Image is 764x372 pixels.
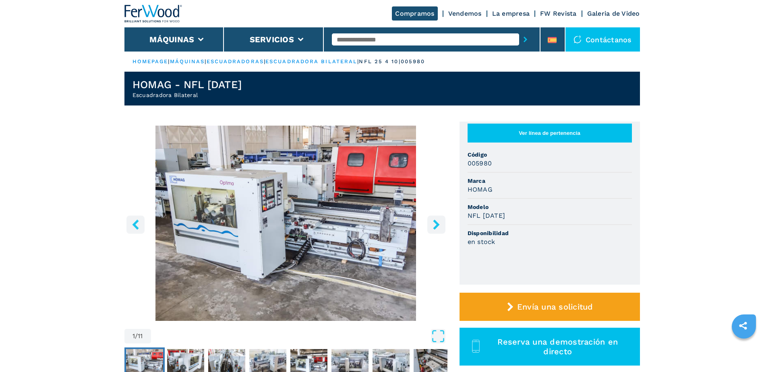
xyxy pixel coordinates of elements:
[468,229,632,237] span: Disponibilidad
[124,126,447,321] img: Escuadradora Bilateral HOMAG NFL 25/4/10
[468,185,493,194] h3: HOMAG
[250,35,294,44] button: Servicios
[205,58,206,64] span: |
[138,333,143,339] span: 11
[733,316,753,336] a: sharethis
[133,333,135,339] span: 1
[587,10,640,17] a: Galeria de Video
[168,58,170,64] span: |
[124,5,182,23] img: Ferwood
[468,211,505,220] h3: NFL [DATE]
[540,10,577,17] a: FW Revista
[485,337,630,356] span: Reserva una demostración en directo
[392,6,437,21] a: Compramos
[133,58,168,64] a: HOMEPAGE
[427,215,445,234] button: right-button
[468,237,495,246] h3: en stock
[517,302,593,312] span: Envía una solicitud
[460,293,640,321] button: Envía una solicitud
[492,10,530,17] a: La empresa
[133,78,242,91] h1: HOMAG - NFL [DATE]
[265,58,357,64] a: escuadradora bilateral
[149,35,194,44] button: Máquinas
[468,151,632,159] span: Código
[153,329,445,343] button: Open Fullscreen
[133,91,242,99] h2: Escuadradora Bilateral
[207,58,264,64] a: escuadradoras
[359,58,400,65] p: nfl 25 4 10 |
[565,27,640,52] div: Contáctanos
[460,328,640,366] button: Reserva una demostración en directo
[448,10,482,17] a: Vendemos
[468,203,632,211] span: Modelo
[170,58,205,64] a: máquinas
[468,177,632,185] span: Marca
[574,35,582,43] img: Contáctanos
[468,159,492,168] h3: 005980
[401,58,425,65] p: 005980
[519,30,532,49] button: submit-button
[135,333,138,339] span: /
[126,215,145,234] button: left-button
[468,124,632,143] button: Ver línea de pertenencia
[124,126,447,321] div: Go to Slide 1
[264,58,265,64] span: |
[357,58,359,64] span: |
